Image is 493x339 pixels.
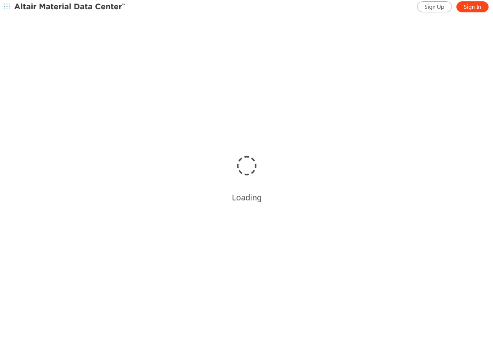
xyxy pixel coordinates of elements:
[232,192,262,203] div: Loading
[456,1,489,12] a: Sign In
[425,4,444,11] span: Sign Up
[417,1,452,12] a: Sign Up
[14,3,127,11] img: Altair Material Data Center
[464,4,481,11] span: Sign In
